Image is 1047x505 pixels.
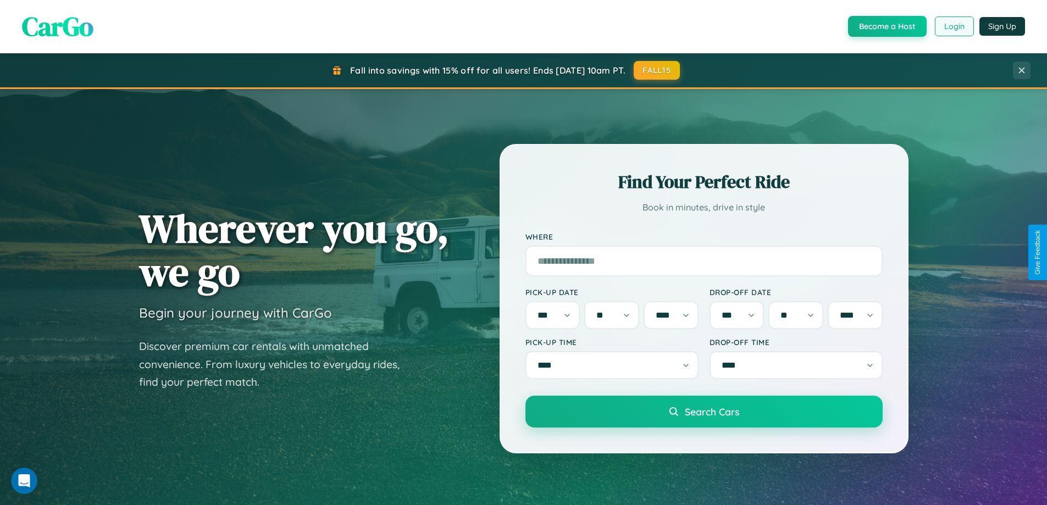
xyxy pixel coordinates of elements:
button: FALL15 [634,61,680,80]
button: Become a Host [848,16,927,37]
label: Drop-off Date [710,287,883,297]
button: Search Cars [525,396,883,428]
label: Pick-up Time [525,337,699,347]
label: Pick-up Date [525,287,699,297]
h3: Begin your journey with CarGo [139,304,332,321]
p: Book in minutes, drive in style [525,199,883,215]
h1: Wherever you go, we go [139,207,449,293]
span: Fall into savings with 15% off for all users! Ends [DATE] 10am PT. [350,65,625,76]
button: Sign Up [979,17,1025,36]
button: Login [935,16,974,36]
p: Discover premium car rentals with unmatched convenience. From luxury vehicles to everyday rides, ... [139,337,414,391]
iframe: Intercom live chat [11,468,37,494]
span: Search Cars [685,406,739,418]
label: Where [525,232,883,241]
div: Give Feedback [1034,230,1042,275]
span: CarGo [22,8,93,45]
label: Drop-off Time [710,337,883,347]
h2: Find Your Perfect Ride [525,170,883,194]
